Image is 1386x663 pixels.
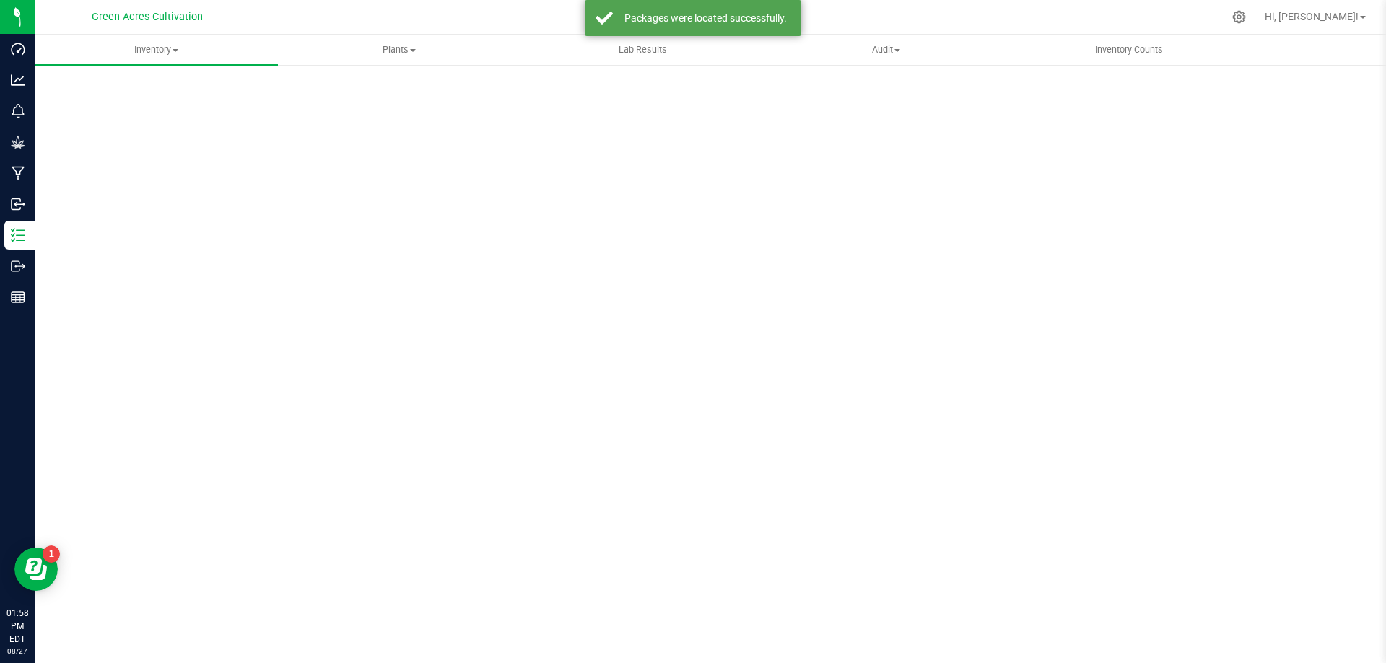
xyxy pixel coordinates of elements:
[764,35,1008,65] a: Audit
[35,35,278,65] a: Inventory
[1230,10,1248,24] div: Manage settings
[6,646,28,657] p: 08/27
[35,43,278,56] span: Inventory
[92,11,203,23] span: Green Acres Cultivation
[1265,11,1359,22] span: Hi, [PERSON_NAME]!
[278,35,521,65] a: Plants
[11,290,25,304] inline-svg: Reports
[11,73,25,87] inline-svg: Analytics
[14,548,58,591] iframe: Resource center
[11,42,25,56] inline-svg: Dashboard
[43,545,60,563] iframe: Resource center unread badge
[11,166,25,180] inline-svg: Manufacturing
[621,11,790,25] div: Packages were located successfully.
[765,43,1007,56] span: Audit
[11,259,25,273] inline-svg: Outbound
[11,197,25,211] inline-svg: Inbound
[11,228,25,242] inline-svg: Inventory
[599,43,687,56] span: Lab Results
[521,35,764,65] a: Lab Results
[279,43,520,56] span: Plants
[1076,43,1182,56] span: Inventory Counts
[11,135,25,149] inline-svg: Grow
[1008,35,1251,65] a: Inventory Counts
[11,104,25,118] inline-svg: Monitoring
[6,607,28,646] p: 01:58 PM EDT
